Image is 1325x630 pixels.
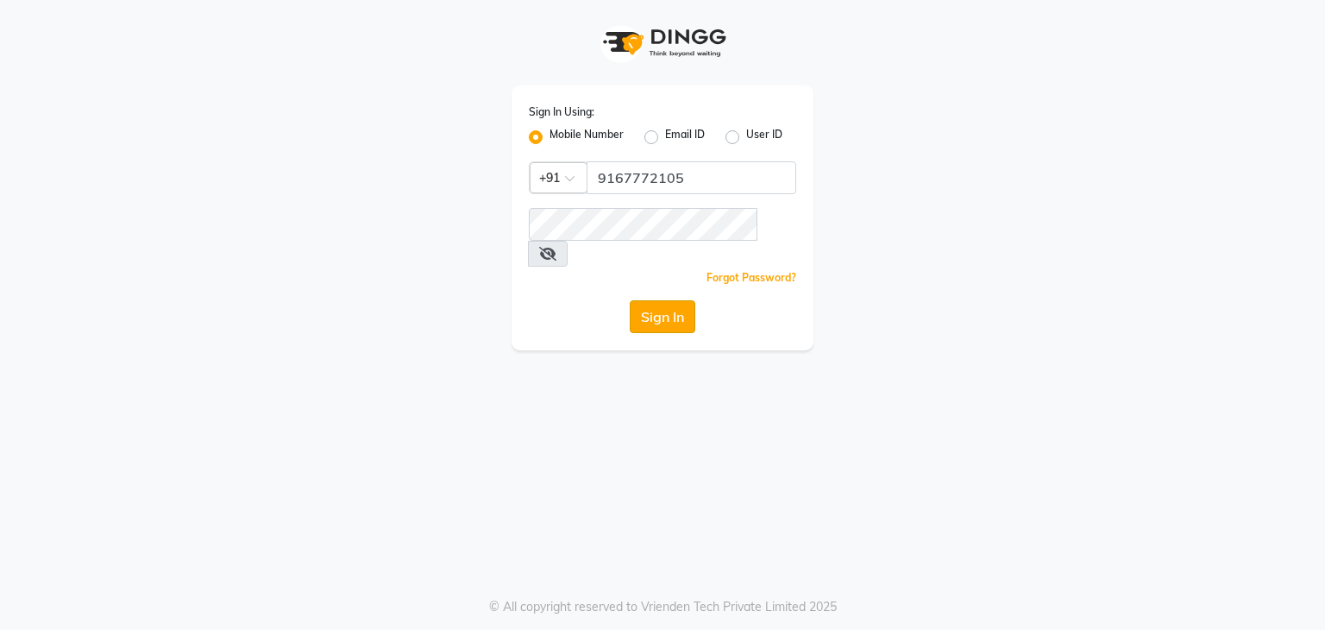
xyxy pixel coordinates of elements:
[593,17,732,68] img: logo1.svg
[746,127,782,148] label: User ID
[529,104,594,120] label: Sign In Using:
[630,300,695,333] button: Sign In
[549,127,624,148] label: Mobile Number
[665,127,705,148] label: Email ID
[587,161,796,194] input: Username
[706,271,796,284] a: Forgot Password?
[529,208,757,241] input: Username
